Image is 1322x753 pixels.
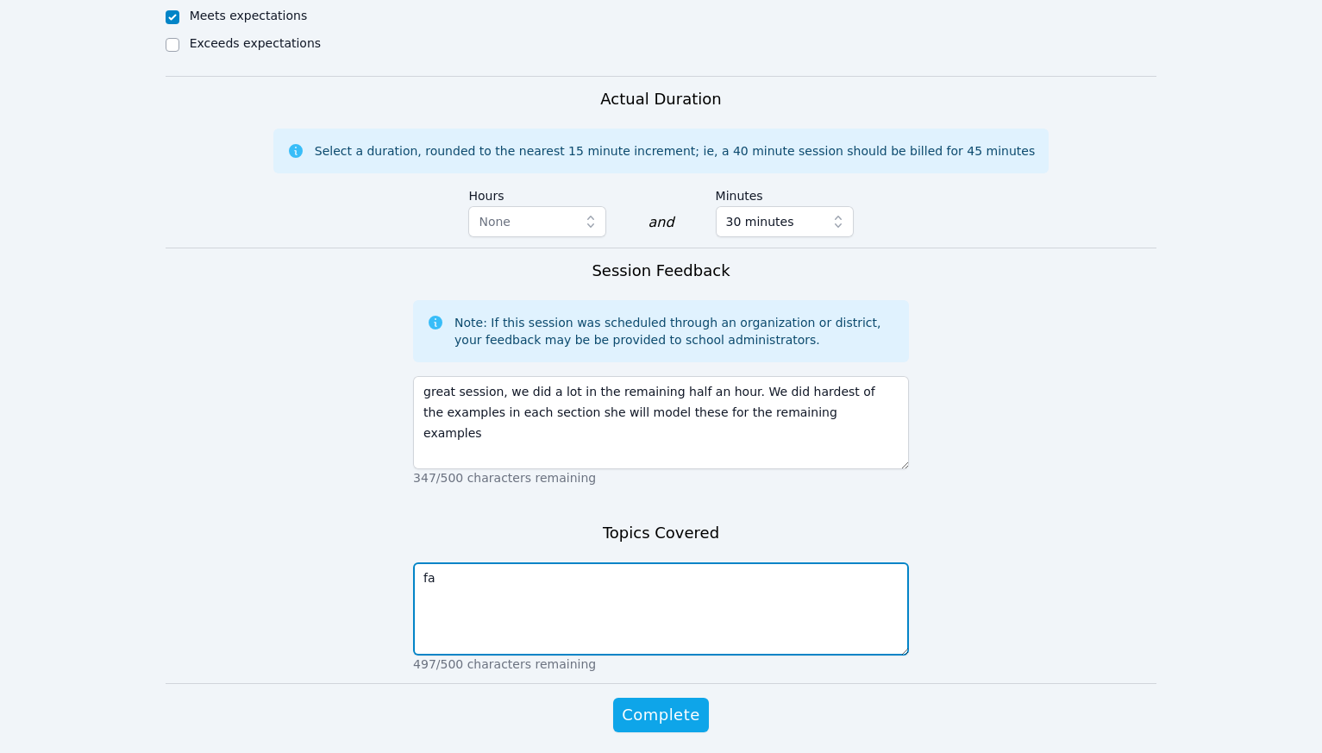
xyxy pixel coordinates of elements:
[468,180,606,206] label: Hours
[190,36,321,50] label: Exceeds expectations
[479,215,511,229] span: None
[413,656,909,673] p: 497/500 characters remaining
[413,469,909,486] p: 347/500 characters remaining
[622,703,699,727] span: Complete
[315,142,1035,160] div: Select a duration, rounded to the nearest 15 minute increment; ie, a 40 minute session should be ...
[454,314,895,348] div: Note: If this session was scheduled through an organization or district, your feedback may be be ...
[648,212,674,233] div: and
[716,180,854,206] label: Minutes
[190,9,308,22] label: Meets expectations
[726,211,794,232] span: 30 minutes
[592,259,730,283] h3: Session Feedback
[600,87,721,111] h3: Actual Duration
[468,206,606,237] button: None
[716,206,854,237] button: 30 minutes
[613,698,708,732] button: Complete
[413,376,909,469] textarea: great session, we did a lot in the remaining half an hour. We did hardest of the examples in each...
[413,562,909,656] textarea: fac
[603,521,719,545] h3: Topics Covered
